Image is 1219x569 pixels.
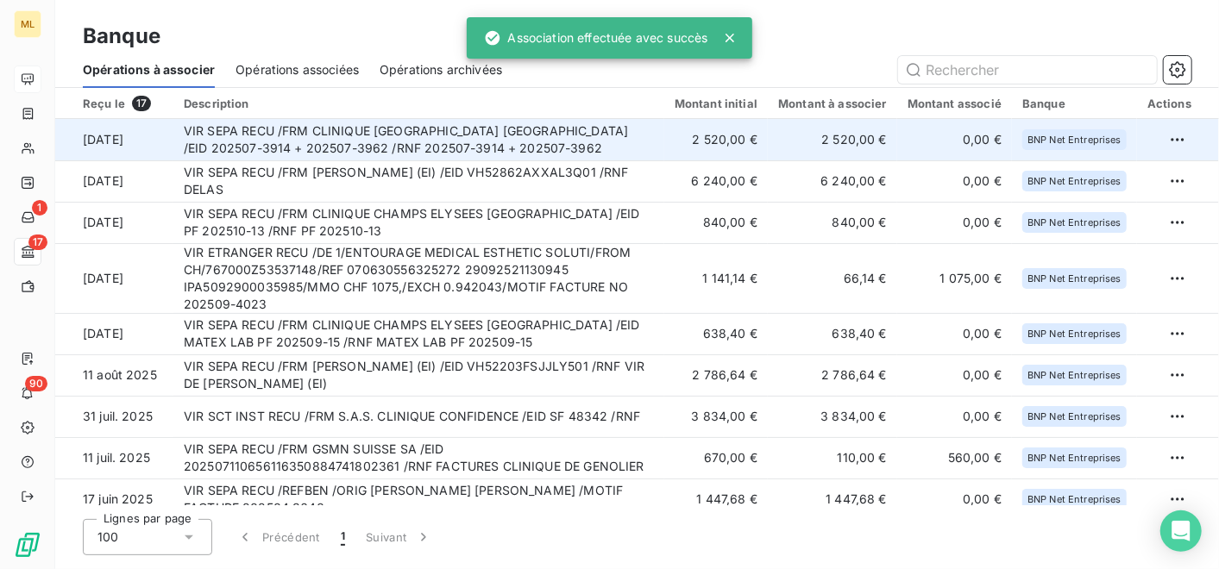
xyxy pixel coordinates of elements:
[768,354,897,396] td: 2 786,64 €
[768,160,897,202] td: 6 240,00 €
[484,22,708,53] div: Association effectuée avec succès
[1147,97,1191,110] div: Actions
[83,21,160,52] h3: Banque
[83,61,215,78] span: Opérations à associer
[897,478,1012,520] td: 0,00 €
[768,202,897,243] td: 840,00 €
[664,313,768,354] td: 638,40 €
[897,160,1012,202] td: 0,00 €
[664,243,768,313] td: 1 141,14 €
[1027,494,1122,504] span: BNP Net Entreprises
[1027,273,1122,284] span: BNP Net Entreprises
[173,160,664,202] td: VIR SEPA RECU /FRM [PERSON_NAME] (EI) /EID VH52862AXXAL3Q01 /RNF DELAS
[173,437,664,478] td: VIR SEPA RECU /FRM GSMN SUISSE SA /EID 202507110656116350884741802361 /RNF FACTURES CLINIQUE DE G...
[1027,328,1122,339] span: BNP Net Entreprises
[330,519,355,555] button: 1
[768,243,897,313] td: 66,14 €
[173,202,664,243] td: VIR SEPA RECU /FRM CLINIQUE CHAMPS ELYSEES [GEOGRAPHIC_DATA] /EID PF 202510-13 /RNF PF 202510-13
[1022,97,1127,110] div: Banque
[898,56,1157,84] input: Rechercher
[1160,510,1202,552] div: Open Intercom Messenger
[897,437,1012,478] td: 560,00 €
[184,97,654,110] div: Description
[664,202,768,243] td: 840,00 €
[778,97,887,110] div: Montant à associer
[173,478,664,520] td: VIR SEPA RECU /REFBEN /ORIG [PERSON_NAME] [PERSON_NAME] /MOTIF FACTURE 202504 3640
[1027,453,1122,463] span: BNP Net Entreprises
[380,61,502,78] span: Opérations archivées
[55,313,173,354] td: [DATE]
[55,202,173,243] td: [DATE]
[897,313,1012,354] td: 0,00 €
[768,437,897,478] td: 110,00 €
[226,519,330,555] button: Précédent
[55,119,173,160] td: [DATE]
[55,354,173,396] td: 11 août 2025
[897,202,1012,243] td: 0,00 €
[132,96,151,111] span: 17
[55,437,173,478] td: 11 juil. 2025
[355,519,443,555] button: Suivant
[55,478,173,520] td: 17 juin 2025
[236,61,359,78] span: Opérations associées
[768,313,897,354] td: 638,40 €
[1027,134,1122,145] span: BNP Net Entreprises
[1027,217,1122,228] span: BNP Net Entreprises
[664,354,768,396] td: 2 786,64 €
[173,243,664,313] td: VIR ETRANGER RECU /DE 1/ENTOURAGE MEDICAL ESTHETIC SOLUTI/FROM CH/767000Z53537148/REF 07063055632...
[897,354,1012,396] td: 0,00 €
[664,160,768,202] td: 6 240,00 €
[83,96,163,111] div: Reçu le
[664,437,768,478] td: 670,00 €
[768,119,897,160] td: 2 520,00 €
[768,478,897,520] td: 1 447,68 €
[55,396,173,437] td: 31 juil. 2025
[1027,411,1122,422] span: BNP Net Entreprises
[173,313,664,354] td: VIR SEPA RECU /FRM CLINIQUE CHAMPS ELYSEES [GEOGRAPHIC_DATA] /EID MATEX LAB PF 202509-15 /RNF MAT...
[664,119,768,160] td: 2 520,00 €
[897,119,1012,160] td: 0,00 €
[173,119,664,160] td: VIR SEPA RECU /FRM CLINIQUE [GEOGRAPHIC_DATA] [GEOGRAPHIC_DATA] /EID 202507-3914 + 202507-3962 /R...
[1027,176,1122,186] span: BNP Net Entreprises
[28,234,47,250] span: 17
[1027,370,1122,380] span: BNP Net Entreprises
[97,528,118,546] span: 100
[664,396,768,437] td: 3 834,00 €
[897,243,1012,313] td: 1 075,00 €
[897,396,1012,437] td: 0,00 €
[55,243,173,313] td: [DATE]
[32,200,47,216] span: 1
[664,478,768,520] td: 1 447,68 €
[675,97,757,110] div: Montant initial
[908,97,1002,110] div: Montant associé
[173,354,664,396] td: VIR SEPA RECU /FRM [PERSON_NAME] (EI) /EID VH52203FSJJLY501 /RNF VIR DE [PERSON_NAME] (EI)
[14,531,41,559] img: Logo LeanPay
[768,396,897,437] td: 3 834,00 €
[14,10,41,38] div: ML
[173,396,664,437] td: VIR SCT INST RECU /FRM S.A.S. CLINIQUE CONFIDENCE /EID SF 48342 /RNF
[341,528,345,546] span: 1
[55,160,173,202] td: [DATE]
[25,376,47,391] span: 90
